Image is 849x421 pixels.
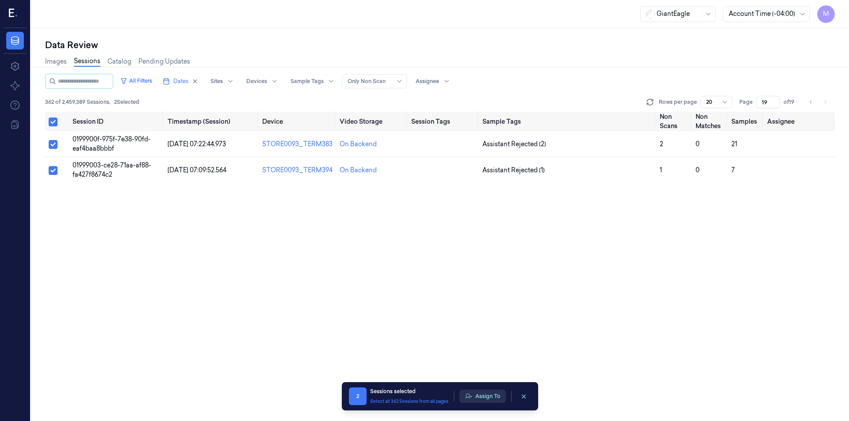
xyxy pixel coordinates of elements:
div: STORE0093_TERM394 [262,166,333,175]
th: Device [259,112,336,131]
th: Non Matches [692,112,728,131]
div: Data Review [45,39,835,51]
button: Dates [159,74,202,88]
th: Sample Tags [479,112,656,131]
span: [DATE] 07:22:44.973 [168,140,226,148]
button: Select all [49,118,57,126]
span: 2 [660,140,663,148]
button: All Filters [117,74,156,88]
button: Assign To [459,390,506,403]
span: Assistant Rejected (2) [482,140,546,149]
th: Timestamp (Session) [164,112,259,131]
div: STORE0093_TERM383 [262,140,333,149]
div: On Backend [340,166,377,175]
span: 21 [731,140,737,148]
button: M [817,5,835,23]
span: 1 [660,166,662,174]
a: Sessions [74,57,100,67]
th: Video Storage [336,112,407,131]
a: Pending Updates [138,57,190,66]
th: Samples [728,112,764,131]
p: Rows per page [659,98,697,106]
span: 0199900f-975f-7e38-90fd-eaf4baa8bbbf [73,135,151,152]
span: 2 [349,387,367,405]
div: Sessions selected [370,387,448,395]
span: [DATE] 07:09:52.564 [168,166,226,174]
button: Select all 362 Sessions from all pages [370,398,448,405]
a: Catalog [107,57,131,66]
nav: pagination [805,96,831,108]
button: Select row [49,166,57,175]
a: Images [45,57,67,66]
span: 7 [731,166,735,174]
span: 0 [696,140,700,148]
button: Go to previous page [805,96,817,108]
span: 01999003-ce28-71aa-af88-fa427f8674c2 [73,161,151,178]
th: Assignee [764,112,835,131]
span: 2 Selected [114,98,139,106]
span: Assistant Rejected (1) [482,166,545,175]
button: Select row [49,140,57,149]
span: Dates [173,77,188,85]
div: On Backend [340,140,377,149]
th: Non Scans [656,112,692,131]
span: 362 of 2,459,389 Sessions , [45,98,111,106]
th: Session ID [69,112,164,131]
span: of 19 [784,98,798,106]
button: clearSelection [517,389,531,403]
th: Session Tags [408,112,479,131]
span: 0 [696,166,700,174]
span: Page [739,98,753,106]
